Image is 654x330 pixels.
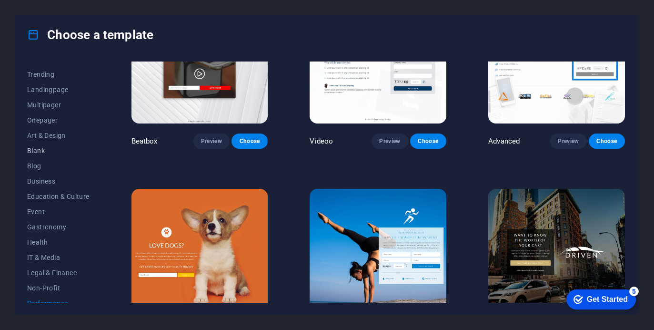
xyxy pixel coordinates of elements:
[27,189,90,204] button: Education & Culture
[27,82,90,97] button: Landingpage
[8,5,77,25] div: Get Started 5 items remaining, 0% complete
[27,101,90,109] span: Multipager
[27,280,90,296] button: Non-Profit
[488,189,625,315] img: Driven
[558,137,579,145] span: Preview
[589,134,625,149] button: Choose
[27,174,90,189] button: Business
[27,204,90,219] button: Event
[27,86,90,93] span: Landingpage
[27,158,90,174] button: Blog
[27,27,153,42] h4: Choose a template
[418,137,439,145] span: Choose
[310,136,333,146] p: Videoo
[27,132,90,139] span: Art & Design
[410,134,446,149] button: Choose
[27,296,90,311] button: Performance
[379,137,400,145] span: Preview
[27,128,90,143] button: Art & Design
[131,189,268,315] img: Pets
[27,284,90,292] span: Non-Profit
[131,136,158,146] p: Beatbox
[27,67,90,82] button: Trending
[27,162,90,170] span: Blog
[201,137,222,145] span: Preview
[27,250,90,265] button: IT & Media
[596,137,617,145] span: Choose
[27,254,90,261] span: IT & Media
[27,269,90,277] span: Legal & Finance
[27,147,90,155] span: Blank
[27,208,90,216] span: Event
[239,137,260,145] span: Choose
[27,177,90,185] span: Business
[27,116,90,124] span: Onepager
[70,2,80,11] div: 5
[488,136,520,146] p: Advanced
[27,299,90,307] span: Performance
[231,134,268,149] button: Choose
[310,189,446,315] img: Athletics
[27,219,90,235] button: Gastronomy
[27,97,90,113] button: Multipager
[372,134,408,149] button: Preview
[27,265,90,280] button: Legal & Finance
[27,223,90,231] span: Gastronomy
[27,143,90,158] button: Blank
[27,193,90,200] span: Education & Culture
[27,238,90,246] span: Health
[550,134,586,149] button: Preview
[28,10,69,19] div: Get Started
[27,71,90,78] span: Trending
[27,235,90,250] button: Health
[193,134,230,149] button: Preview
[27,113,90,128] button: Onepager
